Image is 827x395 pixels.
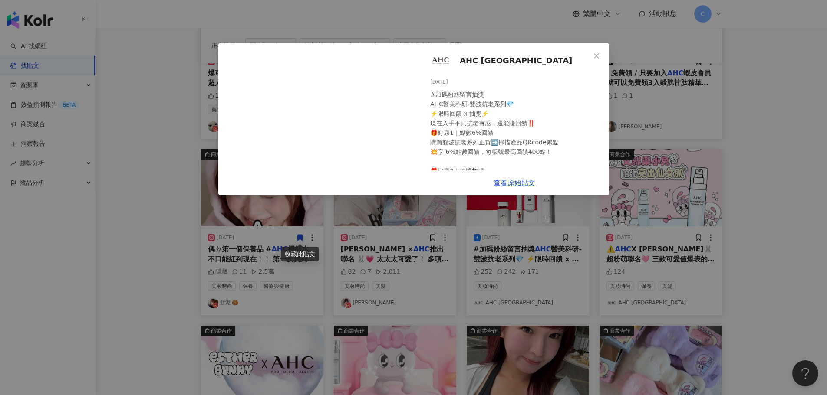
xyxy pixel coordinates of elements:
[281,247,319,261] div: 收藏此貼文
[588,47,605,65] button: Close
[430,50,451,71] img: KOL Avatar
[593,52,600,59] span: close
[430,50,590,71] a: KOL AvatarAHC [GEOGRAPHIC_DATA]
[430,90,602,319] div: #加碼粉絲留言抽獎 AHC醫美科研-雙波抗老系列💎 ⚡️限時回饋 x 抽獎⚡️ 現在入手不只抗老有感，還能賺回饋‼️ 🎁好康1｜點數6%回饋 購買雙波抗老系列正貨➡️掃描產品QRcode累點 💥...
[430,78,602,86] div: [DATE]
[460,55,572,67] span: AHC [GEOGRAPHIC_DATA]
[494,179,535,187] a: 查看原始貼文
